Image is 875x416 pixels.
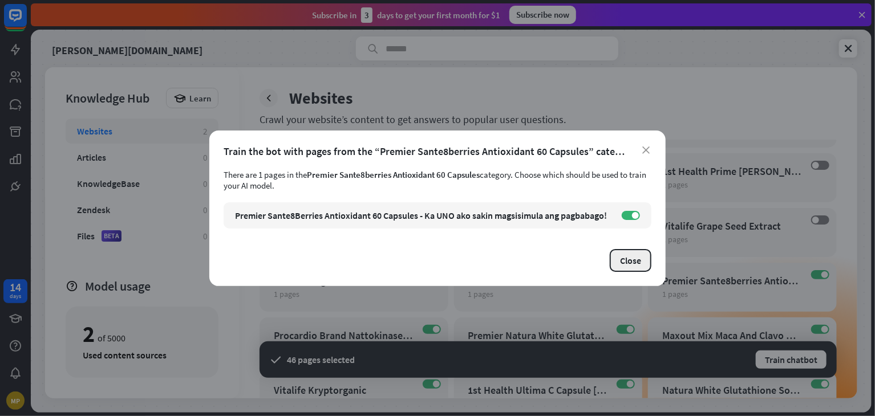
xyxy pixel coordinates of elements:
[610,249,651,272] button: Close
[235,210,610,221] div: Premier Sante8Berries Antioxidant 60 Capsules - Ka UNO ako sakin magsisimula ang pagbabago!
[224,145,651,158] div: Train the bot with pages from the “Premier Sante8berries Antioxidant 60 Capsules” category
[307,169,480,180] span: Premier Sante8berries Antioxidant 60 Capsules
[9,5,43,39] button: Open LiveChat chat widget
[224,169,651,191] div: There are 1 pages in the category. Choose which should be used to train your AI model.
[642,146,650,154] i: close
